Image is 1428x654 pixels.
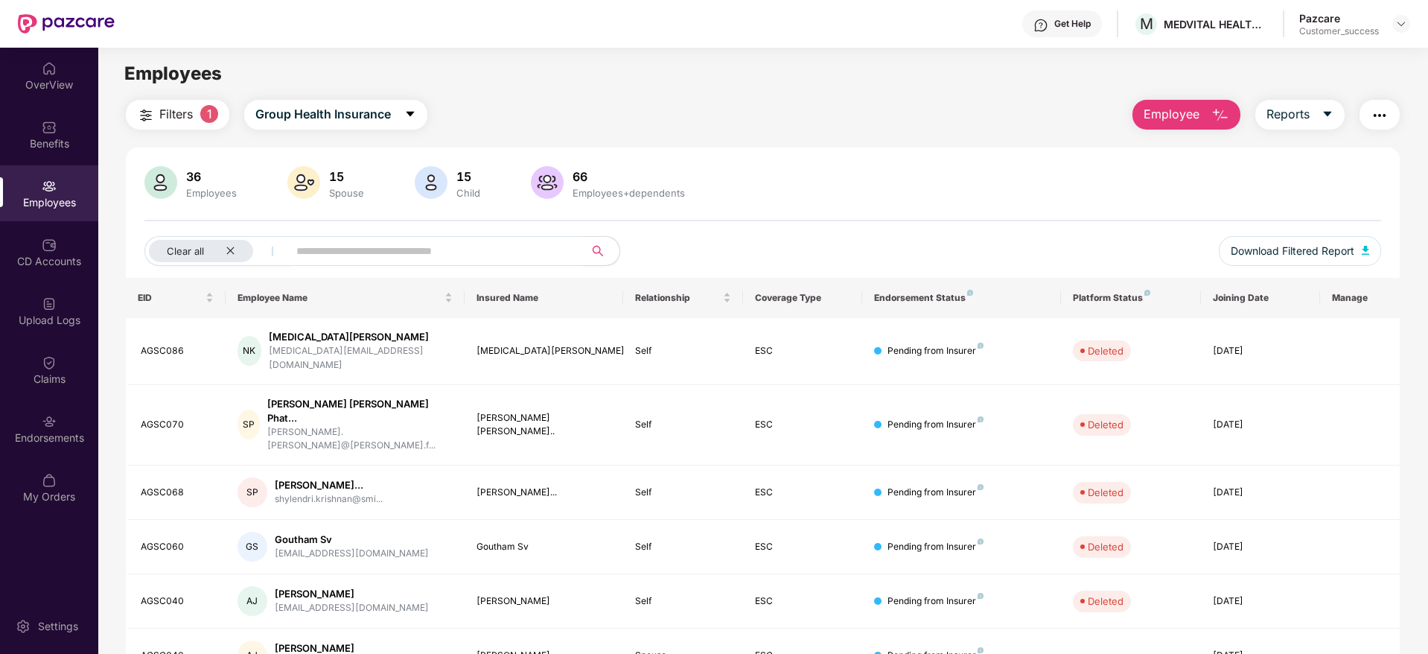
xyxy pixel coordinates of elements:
[238,336,261,366] div: NK
[183,187,240,199] div: Employees
[275,587,429,601] div: [PERSON_NAME]
[238,532,267,562] div: GS
[453,169,483,184] div: 15
[967,290,973,296] img: svg+xml;base64,PHN2ZyB4bWxucz0iaHR0cDovL3d3dy53My5vcmcvMjAwMC9zdmciIHdpZHRoPSI4IiBoZWlnaHQ9IjgiIH...
[1266,105,1310,124] span: Reports
[1144,290,1150,296] img: svg+xml;base64,PHN2ZyB4bWxucz0iaHR0cDovL3d3dy53My5vcmcvMjAwMC9zdmciIHdpZHRoPSI4IiBoZWlnaHQ9IjgiIH...
[275,492,383,507] div: shylendri.krishnan@smi...
[269,344,453,372] div: [MEDICAL_DATA][EMAIL_ADDRESS][DOMAIN_NAME]
[476,540,612,554] div: Goutham Sv
[42,61,57,76] img: svg+xml;base64,PHN2ZyBpZD0iSG9tZSIgeG1sbnM9Imh0dHA6Ly93d3cudzMub3JnLzIwMDAvc3ZnIiB3aWR0aD0iMjAiIG...
[1219,236,1381,266] button: Download Filtered Report
[1320,278,1400,318] th: Manage
[1088,417,1123,432] div: Deleted
[453,187,483,199] div: Child
[978,647,984,653] img: svg+xml;base64,PHN2ZyB4bWxucz0iaHR0cDovL3d3dy53My5vcmcvMjAwMC9zdmciIHdpZHRoPSI4IiBoZWlnaHQ9IjgiIH...
[1033,18,1048,33] img: svg+xml;base64,PHN2ZyBpZD0iSGVscC0zMngzMiIgeG1sbnM9Imh0dHA6Ly93d3cudzMub3JnLzIwMDAvc3ZnIiB3aWR0aD...
[476,344,612,358] div: [MEDICAL_DATA][PERSON_NAME]
[126,100,229,130] button: Filters1
[137,107,155,124] img: svg+xml;base64,PHN2ZyB4bWxucz0iaHR0cDovL3d3dy53My5vcmcvMjAwMC9zdmciIHdpZHRoPSIyNCIgaGVpZ2h0PSIyNC...
[1211,107,1229,124] img: svg+xml;base64,PHN2ZyB4bWxucz0iaHR0cDovL3d3dy53My5vcmcvMjAwMC9zdmciIHhtbG5zOnhsaW5rPSJodHRwOi8vd3...
[238,410,260,439] div: SP
[141,594,214,609] div: AGSC040
[1322,108,1333,121] span: caret-down
[635,292,719,304] span: Relationship
[570,169,688,184] div: 66
[144,236,293,266] button: Clear allclose
[16,619,31,634] img: svg+xml;base64,PHN2ZyBpZD0iU2V0dGluZy0yMHgyMCIgeG1sbnM9Imh0dHA6Ly93d3cudzMub3JnLzIwMDAvc3ZnIiB3aW...
[755,594,850,609] div: ESC
[1054,18,1091,30] div: Get Help
[623,278,742,318] th: Relationship
[1371,107,1389,124] img: svg+xml;base64,PHN2ZyB4bWxucz0iaHR0cDovL3d3dy53My5vcmcvMjAwMC9zdmciIHdpZHRoPSIyNCIgaGVpZ2h0PSIyNC...
[978,484,984,490] img: svg+xml;base64,PHN2ZyB4bWxucz0iaHR0cDovL3d3dy53My5vcmcvMjAwMC9zdmciIHdpZHRoPSI4IiBoZWlnaHQ9IjgiIH...
[1213,486,1308,500] div: [DATE]
[635,418,730,432] div: Self
[244,100,427,130] button: Group Health Insurancecaret-down
[887,594,984,609] div: Pending from Insurer
[887,344,984,358] div: Pending from Insurer
[141,344,214,358] div: AGSC086
[1088,594,1123,609] div: Deleted
[887,540,984,554] div: Pending from Insurer
[583,236,620,266] button: search
[138,292,203,304] span: EID
[255,105,391,124] span: Group Health Insurance
[570,187,688,199] div: Employees+dependents
[465,278,624,318] th: Insured Name
[275,601,429,615] div: [EMAIL_ADDRESS][DOMAIN_NAME]
[755,418,850,432] div: ESC
[1213,418,1308,432] div: [DATE]
[635,594,730,609] div: Self
[1088,343,1123,358] div: Deleted
[978,593,984,599] img: svg+xml;base64,PHN2ZyB4bWxucz0iaHR0cDovL3d3dy53My5vcmcvMjAwMC9zdmciIHdpZHRoPSI4IiBoZWlnaHQ9IjgiIH...
[326,187,367,199] div: Spouse
[1299,11,1379,25] div: Pazcare
[275,478,383,492] div: [PERSON_NAME]...
[743,278,862,318] th: Coverage Type
[267,425,452,454] div: [PERSON_NAME].[PERSON_NAME]@[PERSON_NAME].f...
[226,278,465,318] th: Employee Name
[1299,25,1379,37] div: Customer_success
[887,486,984,500] div: Pending from Insurer
[978,343,984,349] img: svg+xml;base64,PHN2ZyB4bWxucz0iaHR0cDovL3d3dy53My5vcmcvMjAwMC9zdmciIHdpZHRoPSI4IiBoZWlnaHQ9IjgiIH...
[42,179,57,194] img: svg+xml;base64,PHN2ZyBpZD0iRW1wbG95ZWVzIiB4bWxucz0iaHR0cDovL3d3dy53My5vcmcvMjAwMC9zdmciIHdpZHRoPS...
[275,547,429,561] div: [EMAIL_ADDRESS][DOMAIN_NAME]
[159,105,193,124] span: Filters
[238,586,267,616] div: AJ
[874,292,1049,304] div: Endorsement Status
[42,355,57,370] img: svg+xml;base64,PHN2ZyBpZD0iQ2xhaW0iIHhtbG5zPSJodHRwOi8vd3d3LnczLm9yZy8yMDAwL3N2ZyIgd2lkdGg9IjIwIi...
[167,245,204,257] span: Clear all
[1088,485,1123,500] div: Deleted
[238,292,442,304] span: Employee Name
[183,169,240,184] div: 36
[1073,292,1188,304] div: Platform Status
[1362,246,1369,255] img: svg+xml;base64,PHN2ZyB4bWxucz0iaHR0cDovL3d3dy53My5vcmcvMjAwMC9zdmciIHhtbG5zOnhsaW5rPSJodHRwOi8vd3...
[415,166,447,199] img: svg+xml;base64,PHN2ZyB4bWxucz0iaHR0cDovL3d3dy53My5vcmcvMjAwMC9zdmciIHhtbG5zOnhsaW5rPSJodHRwOi8vd3...
[1088,539,1123,554] div: Deleted
[42,238,57,253] img: svg+xml;base64,PHN2ZyBpZD0iQ0RfQWNjb3VudHMiIGRhdGEtbmFtZT0iQ0QgQWNjb3VudHMiIHhtbG5zPSJodHRwOi8vd3...
[583,245,612,257] span: search
[755,540,850,554] div: ESC
[42,120,57,135] img: svg+xml;base64,PHN2ZyBpZD0iQmVuZWZpdHMiIHhtbG5zPSJodHRwOi8vd3d3LnczLm9yZy8yMDAwL3N2ZyIgd2lkdGg9Ij...
[476,486,612,500] div: [PERSON_NAME]...
[34,619,83,634] div: Settings
[267,397,452,425] div: [PERSON_NAME] [PERSON_NAME] Phat...
[978,416,984,422] img: svg+xml;base64,PHN2ZyB4bWxucz0iaHR0cDovL3d3dy53My5vcmcvMjAwMC9zdmciIHdpZHRoPSI4IiBoZWlnaHQ9IjgiIH...
[1213,594,1308,609] div: [DATE]
[1132,100,1240,130] button: Employee
[476,411,612,439] div: [PERSON_NAME] [PERSON_NAME]..
[126,278,226,318] th: EID
[269,330,453,344] div: [MEDICAL_DATA][PERSON_NAME]
[42,473,57,488] img: svg+xml;base64,PHN2ZyBpZD0iTXlfT3JkZXJzIiBkYXRhLW5hbWU9Ik15IE9yZGVycyIgeG1sbnM9Imh0dHA6Ly93d3cudz...
[141,418,214,432] div: AGSC070
[238,477,267,507] div: SP
[1213,344,1308,358] div: [DATE]
[1255,100,1345,130] button: Reportscaret-down
[226,246,235,255] span: close
[141,540,214,554] div: AGSC060
[635,540,730,554] div: Self
[887,418,984,432] div: Pending from Insurer
[404,108,416,121] span: caret-down
[1201,278,1320,318] th: Joining Date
